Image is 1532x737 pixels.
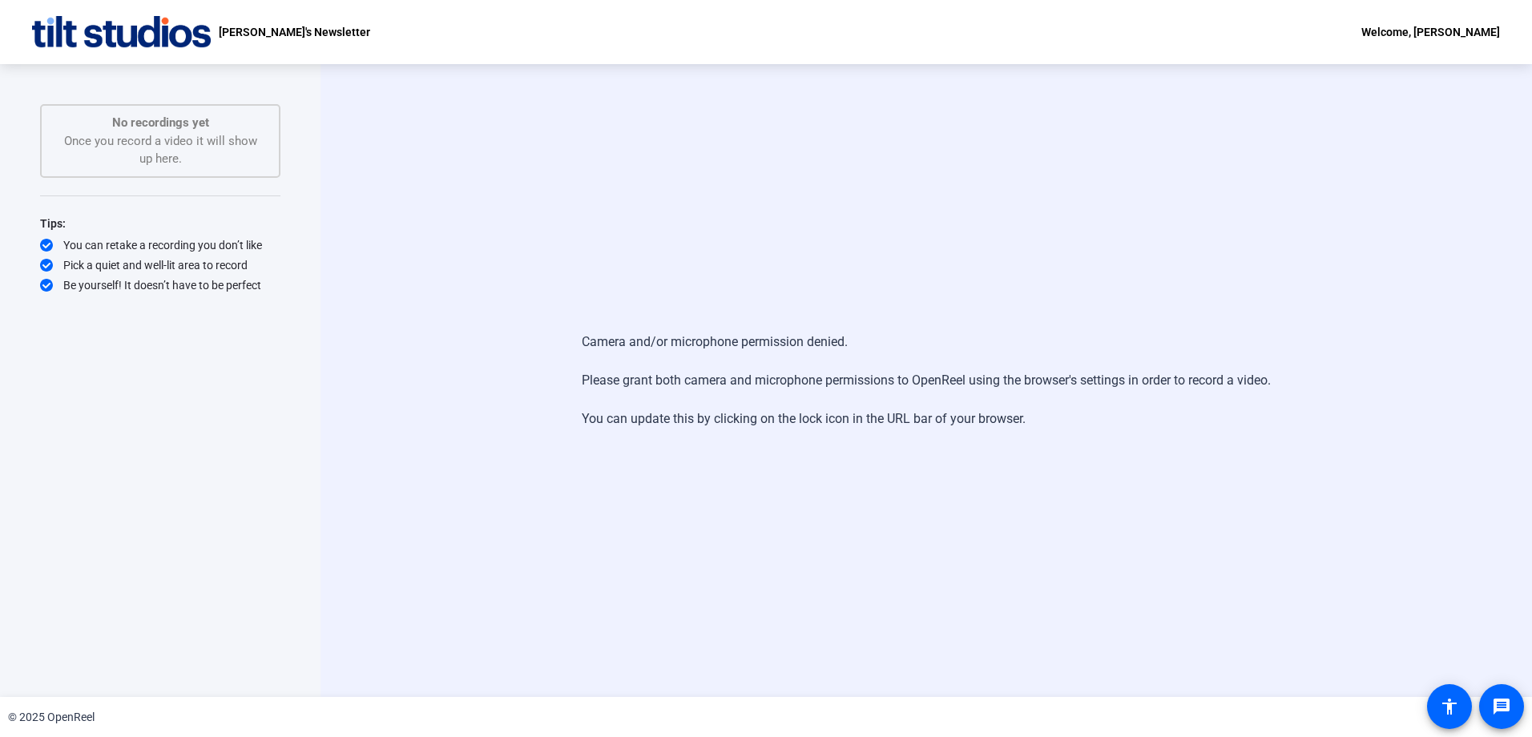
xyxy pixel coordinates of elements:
p: [PERSON_NAME]'s Newsletter [219,22,370,42]
div: Once you record a video it will show up here. [58,114,263,168]
img: OpenReel logo [32,16,211,48]
p: No recordings yet [58,114,263,132]
mat-icon: message [1492,697,1511,716]
div: Tips: [40,214,280,233]
div: © 2025 OpenReel [8,709,95,726]
mat-icon: accessibility [1440,697,1459,716]
div: Pick a quiet and well-lit area to record [40,257,280,273]
div: Be yourself! It doesn’t have to be perfect [40,277,280,293]
div: Welcome, [PERSON_NAME] [1361,22,1500,42]
div: You can retake a recording you don’t like [40,237,280,253]
div: Camera and/or microphone permission denied. Please grant both camera and microphone permissions t... [582,316,1271,445]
